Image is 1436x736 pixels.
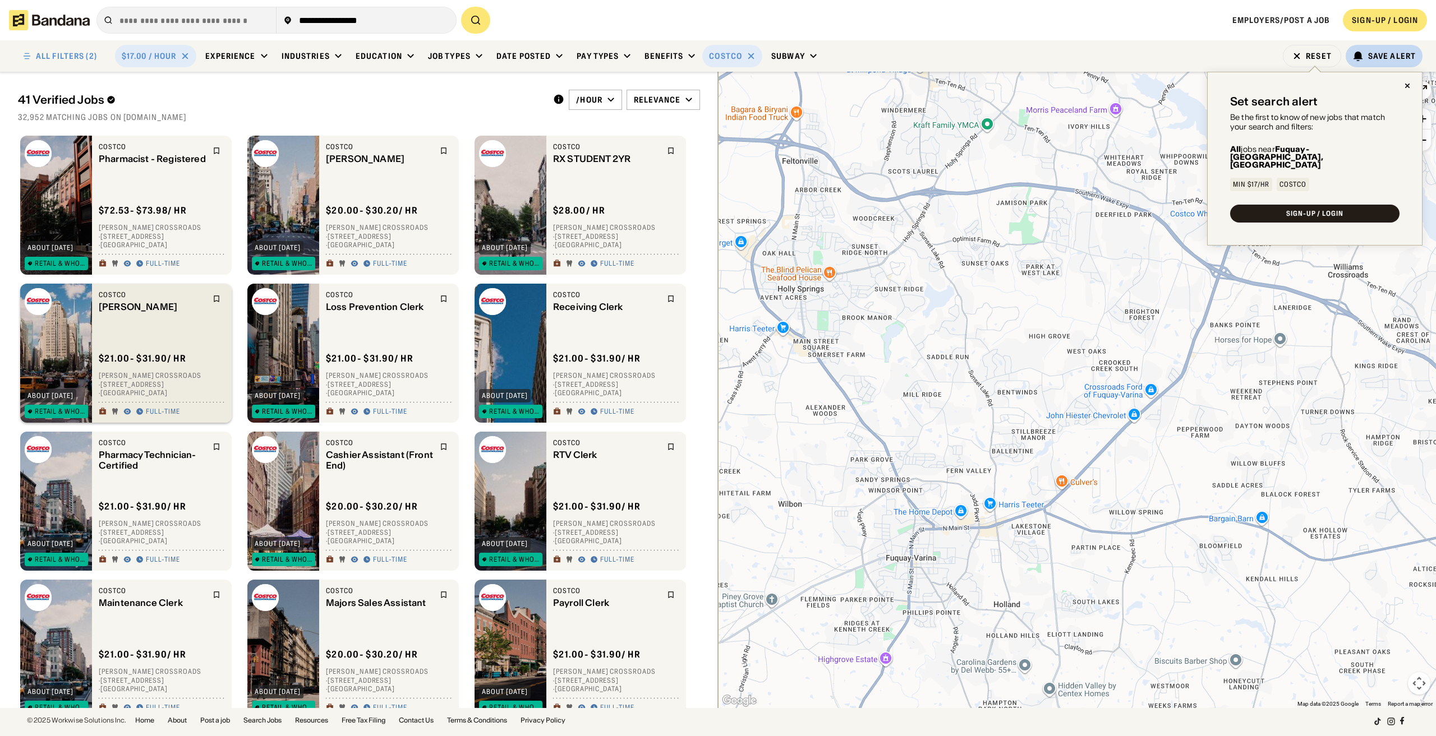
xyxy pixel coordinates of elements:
[721,693,758,708] a: Open this area in Google Maps (opens a new window)
[99,649,186,661] div: $ 21.00 - $31.90 / hr
[243,717,282,724] a: Search Jobs
[428,51,471,61] div: Job Types
[553,438,660,447] div: Costco
[447,717,507,724] a: Terms & Conditions
[553,372,679,398] div: [PERSON_NAME] Crossroads · [STREET_ADDRESS] · [GEOGRAPHIC_DATA]
[326,353,413,365] div: $ 21.00 - $31.90 / hr
[489,408,540,415] div: Retail & Wholesale
[600,703,634,712] div: Full-time
[255,244,301,251] div: about [DATE]
[356,51,402,61] div: Education
[373,260,407,269] div: Full-time
[200,717,230,724] a: Post a job
[326,649,418,661] div: $ 20.00 - $30.20 / hr
[1230,113,1400,132] div: Be the first to know of new jobs that match your search and filters:
[1368,51,1416,61] div: Save Alert
[553,649,641,661] div: $ 21.00 - $31.90 / hr
[373,556,407,564] div: Full-time
[373,703,407,712] div: Full-time
[27,244,73,251] div: about [DATE]
[295,717,328,724] a: Resources
[99,224,225,250] div: [PERSON_NAME] Crossroads · [STREET_ADDRESS] · [GEOGRAPHIC_DATA]
[577,51,619,61] div: Pay Types
[25,584,52,611] img: Costco logo
[399,717,434,724] a: Contact Us
[326,598,433,608] div: Majors Sales Assistant
[1230,144,1241,154] b: All
[99,142,206,151] div: Costco
[99,154,206,164] div: Pharmacist - Registered
[1408,672,1430,695] button: Map camera controls
[27,688,73,695] div: about [DATE]
[1286,210,1343,217] div: SIGN-UP / LOGIN
[25,436,52,463] img: Costco logo
[1388,701,1433,707] a: Report a map error
[99,438,206,447] div: Costco
[35,260,85,267] div: Retail & Wholesale
[27,392,73,399] div: about [DATE]
[27,717,126,724] div: © 2025 Workwise Solutions Inc.
[255,540,301,547] div: about [DATE]
[553,302,660,312] div: Receiving Clerk
[262,408,312,415] div: Retail & Wholesale
[252,288,279,315] img: Costco logo
[489,704,540,711] div: Retail & Wholesale
[35,704,85,711] div: Retail & Wholesale
[146,703,180,712] div: Full-time
[342,717,385,724] a: Free Tax Filing
[721,693,758,708] img: Google
[553,450,660,460] div: RTV Clerk
[600,556,634,564] div: Full-time
[1230,144,1324,170] b: Fuquay-[GEOGRAPHIC_DATA], [GEOGRAPHIC_DATA]
[553,224,679,250] div: [PERSON_NAME] Crossroads · [STREET_ADDRESS] · [GEOGRAPHIC_DATA]
[326,438,433,447] div: Costco
[482,688,528,695] div: about [DATE]
[18,93,544,107] div: 41 Verified Jobs
[252,436,279,463] img: Costco logo
[553,353,641,365] div: $ 21.00 - $31.90 / hr
[553,501,641,513] div: $ 21.00 - $31.90 / hr
[282,51,330,61] div: Industries
[1279,181,1307,188] div: Costco
[326,586,433,595] div: Costco
[25,288,52,315] img: Costco logo
[1233,181,1269,188] div: Min $17/hr
[709,51,742,61] div: Costco
[771,51,805,61] div: Subway
[326,501,418,513] div: $ 20.00 - $30.20 / hr
[36,52,97,60] div: ALL FILTERS (2)
[326,205,418,217] div: $ 20.00 - $30.20 / hr
[600,408,634,416] div: Full-time
[255,688,301,695] div: about [DATE]
[135,717,154,724] a: Home
[9,10,90,30] img: Bandana logotype
[479,584,506,611] img: Costco logo
[99,668,225,694] div: [PERSON_NAME] Crossroads · [STREET_ADDRESS] · [GEOGRAPHIC_DATA]
[99,205,187,217] div: $ 72.53 - $73.98 / hr
[576,95,602,105] div: /hour
[99,501,186,513] div: $ 21.00 - $31.90 / hr
[553,586,660,595] div: Costco
[489,556,540,563] div: Retail & Wholesale
[25,140,52,167] img: Costco logo
[168,717,187,724] a: About
[1352,15,1418,25] div: SIGN-UP / LOGIN
[553,205,605,217] div: $ 28.00 / hr
[1230,95,1318,108] div: Set search alert
[146,408,180,416] div: Full-time
[99,372,225,398] div: [PERSON_NAME] Crossroads · [STREET_ADDRESS] · [GEOGRAPHIC_DATA]
[326,668,452,694] div: [PERSON_NAME] Crossroads · [STREET_ADDRESS] · [GEOGRAPHIC_DATA]
[262,260,312,267] div: Retail & Wholesale
[482,244,528,251] div: about [DATE]
[1297,701,1359,707] span: Map data ©2025 Google
[521,717,565,724] a: Privacy Policy
[482,392,528,399] div: about [DATE]
[1232,15,1329,25] span: Employers/Post a job
[262,704,312,711] div: Retail & Wholesale
[482,540,528,547] div: about [DATE]
[553,520,679,546] div: [PERSON_NAME] Crossroads · [STREET_ADDRESS] · [GEOGRAPHIC_DATA]
[35,556,85,563] div: Retail & Wholesale
[99,598,206,608] div: Maintenance Clerk
[1306,52,1332,60] div: Reset
[1365,701,1381,707] a: Terms (opens in new tab)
